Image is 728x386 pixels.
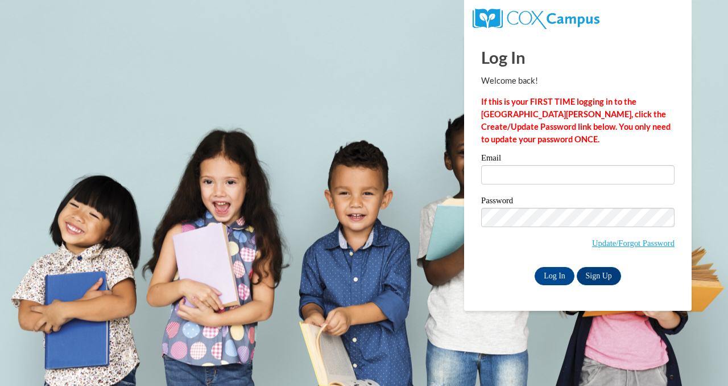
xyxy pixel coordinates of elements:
[592,239,675,248] a: Update/Forgot Password
[481,196,675,208] label: Password
[481,75,675,87] p: Welcome back!
[473,9,599,29] img: COX Campus
[473,13,599,23] a: COX Campus
[481,46,675,69] h1: Log In
[577,267,621,285] a: Sign Up
[481,97,671,144] strong: If this is your FIRST TIME logging in to the [GEOGRAPHIC_DATA][PERSON_NAME], click the Create/Upd...
[535,267,574,285] input: Log In
[481,154,675,165] label: Email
